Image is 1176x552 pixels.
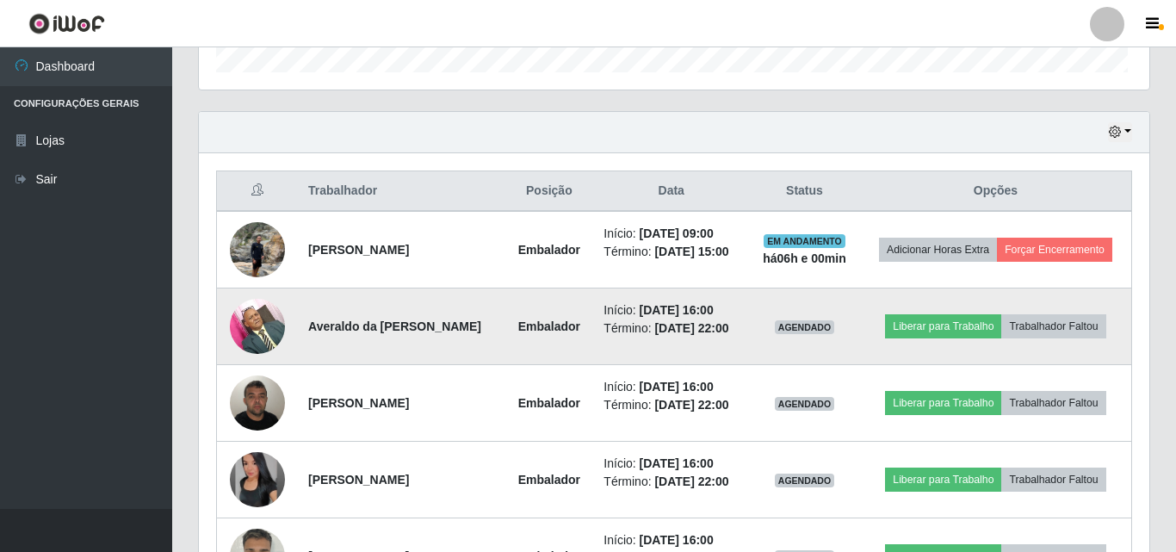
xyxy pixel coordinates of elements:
th: Status [749,171,860,212]
time: [DATE] 16:00 [640,456,714,470]
strong: [PERSON_NAME] [308,396,409,410]
th: Data [593,171,749,212]
button: Trabalhador Faltou [1001,468,1105,492]
button: Adicionar Horas Extra [879,238,997,262]
strong: [PERSON_NAME] [308,243,409,257]
button: Forçar Encerramento [997,238,1112,262]
img: 1714957062897.jpeg [230,366,285,439]
img: CoreUI Logo [28,13,105,34]
span: AGENDADO [775,320,835,334]
time: [DATE] 16:00 [640,303,714,317]
img: 1700098236719.jpeg [230,213,285,286]
li: Término: [603,243,739,261]
strong: há 06 h e 00 min [763,251,846,265]
li: Início: [603,455,739,473]
img: 1750472737511.jpeg [230,452,285,507]
time: [DATE] 15:00 [654,245,728,258]
strong: Embalador [518,396,580,410]
li: Início: [603,531,739,549]
strong: [PERSON_NAME] [308,473,409,487]
span: AGENDADO [775,474,835,487]
th: Posição [504,171,593,212]
li: Término: [603,319,739,338]
strong: Embalador [518,243,580,257]
time: [DATE] 16:00 [640,380,714,394]
strong: Embalador [518,473,580,487]
span: EM ANDAMENTO [764,234,845,248]
time: [DATE] 22:00 [654,321,728,335]
th: Trabalhador [298,171,504,212]
button: Liberar para Trabalho [885,391,1001,415]
img: 1697117733428.jpeg [230,289,285,363]
li: Término: [603,473,739,491]
time: [DATE] 09:00 [640,226,714,240]
li: Início: [603,225,739,243]
button: Trabalhador Faltou [1001,314,1105,338]
span: AGENDADO [775,397,835,411]
button: Trabalhador Faltou [1001,391,1105,415]
time: [DATE] 22:00 [654,474,728,488]
strong: Averaldo da [PERSON_NAME] [308,319,481,333]
button: Liberar para Trabalho [885,468,1001,492]
button: Liberar para Trabalho [885,314,1001,338]
strong: Embalador [518,319,580,333]
li: Início: [603,301,739,319]
time: [DATE] 22:00 [654,398,728,412]
th: Opções [860,171,1132,212]
li: Término: [603,396,739,414]
time: [DATE] 16:00 [640,533,714,547]
li: Início: [603,378,739,396]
